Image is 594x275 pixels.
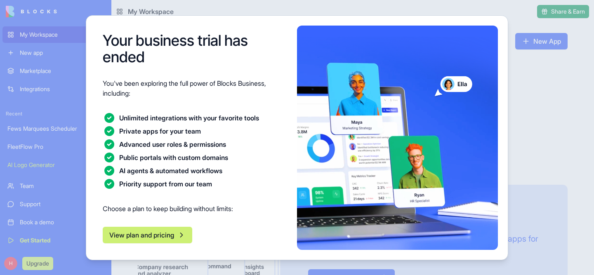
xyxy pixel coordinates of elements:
div: Public portals with custom domains [119,151,228,162]
p: Choose a plan to keep building without limits: [103,204,287,214]
div: Unlimited integrations with your favorite tools [119,111,259,123]
div: Priority support from our team [119,177,212,189]
div: AI agents & automated workflows [119,164,222,176]
h1: Your business trial has ended [103,32,287,65]
p: You've been exploring the full power of Blocks Business, including: [103,78,287,98]
button: View plan and pricing [103,227,192,243]
a: View plan and pricing [103,231,192,239]
div: Advanced user roles & permissions [119,138,226,149]
div: Private apps for your team [119,125,201,136]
